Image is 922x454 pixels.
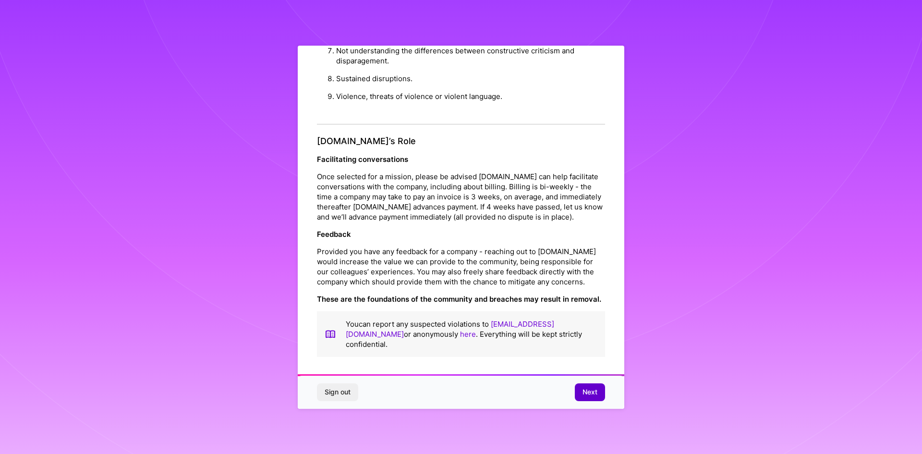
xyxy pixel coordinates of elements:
[460,330,476,339] a: here
[346,319,554,339] a: [EMAIL_ADDRESS][DOMAIN_NAME]
[317,383,358,401] button: Sign out
[336,42,605,70] li: Not understanding the differences between constructive criticism and disparagement.
[582,387,597,397] span: Next
[317,230,351,239] strong: Feedback
[317,136,605,147] h4: [DOMAIN_NAME]’s Role
[317,172,605,222] p: Once selected for a mission, please be advised [DOMAIN_NAME] can help facilitate conversations wi...
[317,294,601,304] strong: These are the foundations of the community and breaches may result in removal.
[336,87,605,105] li: Violence, threats of violence or violent language.
[317,155,408,164] strong: Facilitating conversations
[325,387,351,397] span: Sign out
[325,319,336,349] img: book icon
[575,383,605,401] button: Next
[336,70,605,87] li: Sustained disruptions.
[346,319,597,349] p: You can report any suspected violations to or anonymously . Everything will be kept strictly conf...
[317,246,605,287] p: Provided you have any feedback for a company - reaching out to [DOMAIN_NAME] would increase the v...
